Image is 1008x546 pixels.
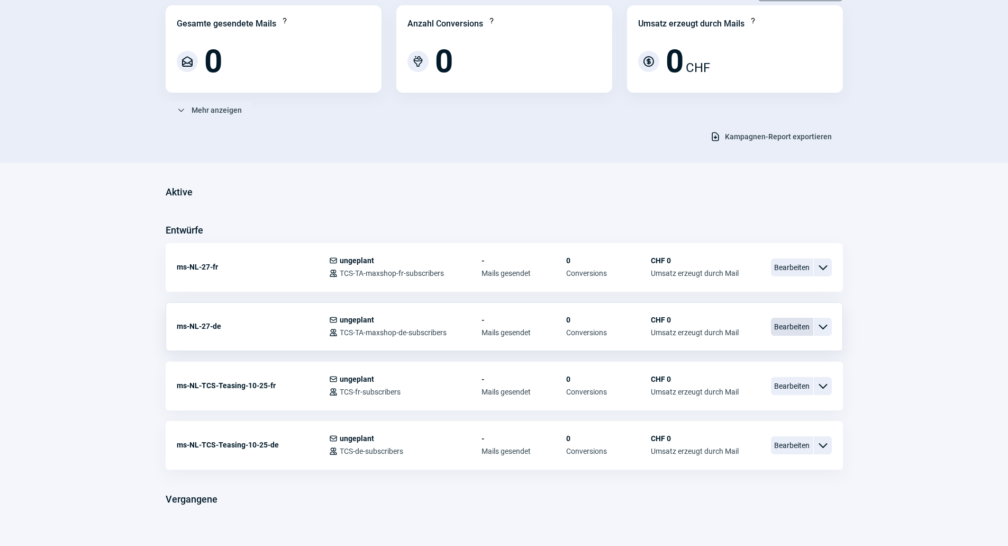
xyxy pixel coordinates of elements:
div: ms-NL-27-fr [177,256,329,278]
span: TCS-TA-maxshop-de-subscribers [340,328,447,337]
h3: Vergangene [166,491,217,508]
span: Conversions [566,269,651,278]
span: - [482,434,566,443]
span: Mails gesendet [482,328,566,337]
span: 0 [566,316,651,324]
span: 0 [666,46,684,77]
div: Umsatz erzeugt durch Mails [638,17,744,30]
button: Kampagnen-Report exportieren [699,128,843,146]
span: 0 [435,46,453,77]
span: Bearbeiten [771,258,813,276]
span: Umsatz erzeugt durch Mail [651,388,739,396]
span: ungeplant [340,316,374,324]
span: CHF 0 [651,434,739,443]
span: CHF 0 [651,316,739,324]
div: ms-NL-TCS-Teasing-10-25-fr [177,375,329,396]
h3: Entwürfe [166,222,203,239]
span: Kampagnen-Report exportieren [725,128,832,145]
span: Bearbeiten [771,318,813,336]
span: Umsatz erzeugt durch Mail [651,328,739,337]
span: 0 [204,46,222,77]
span: CHF 0 [651,375,739,383]
span: - [482,316,566,324]
span: Bearbeiten [771,436,813,454]
span: TCS-TA-maxshop-fr-subscribers [340,269,444,278]
span: 0 [566,375,651,383]
span: - [482,256,566,265]
span: CHF [686,58,710,77]
span: Conversions [566,447,651,455]
span: TCS-fr-subscribers [340,388,401,396]
div: Anzahl Conversions [407,17,483,30]
div: ms-NL-TCS-Teasing-10-25-de [177,434,329,455]
span: Mails gesendet [482,447,566,455]
span: - [482,375,566,383]
span: CHF 0 [651,256,739,265]
span: 0 [566,256,651,265]
span: Conversions [566,328,651,337]
span: Umsatz erzeugt durch Mail [651,447,739,455]
span: 0 [566,434,651,443]
span: Mails gesendet [482,388,566,396]
div: ms-NL-27-de [177,316,329,337]
span: TCS-de-subscribers [340,447,403,455]
span: ungeplant [340,256,374,265]
span: Bearbeiten [771,377,813,395]
span: Mails gesendet [482,269,566,278]
button: Mehr anzeigen [166,101,253,119]
span: Mehr anzeigen [192,102,242,119]
span: ungeplant [340,434,374,443]
span: Umsatz erzeugt durch Mail [651,269,739,278]
h3: Aktive [166,184,193,201]
span: Conversions [566,388,651,396]
div: Gesamte gesendete Mails [177,17,276,30]
span: ungeplant [340,375,374,383]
